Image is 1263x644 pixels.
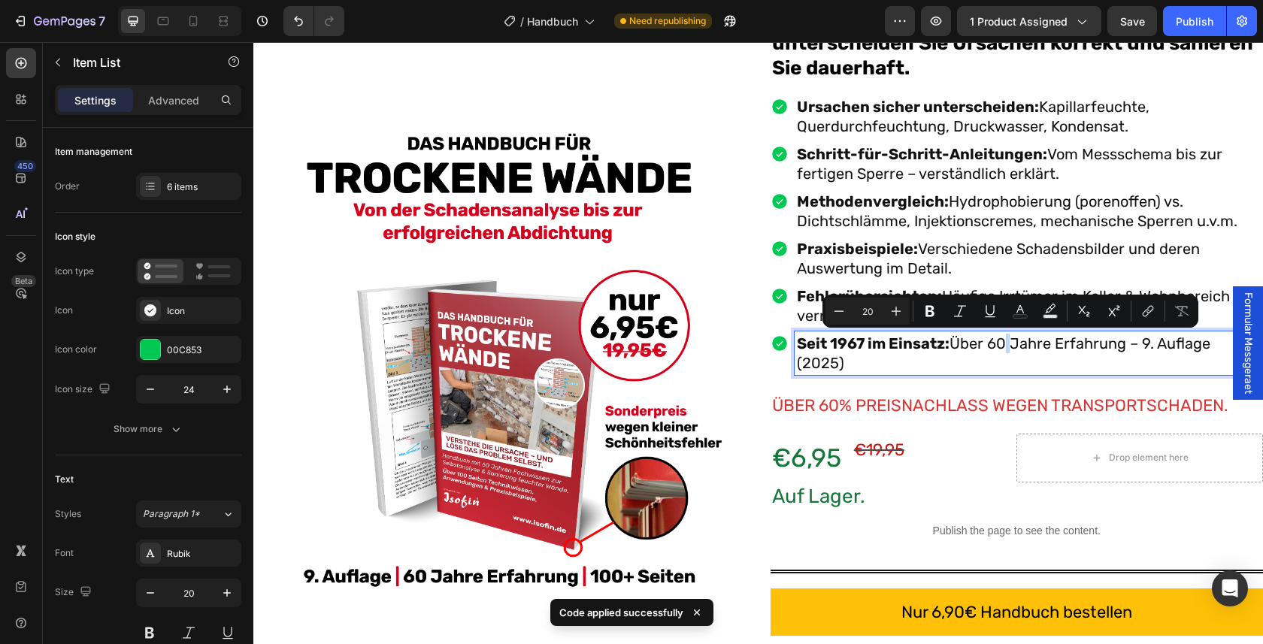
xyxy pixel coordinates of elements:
[55,582,95,603] div: Size
[856,410,935,422] div: Drop element here
[541,147,1010,191] div: Rich Text Editor. Editing area: main
[544,103,794,121] strong: Schritt-für-Schritt-Anleitungen:
[1212,570,1248,606] div: Open Intercom Messenger
[544,197,1008,236] p: Verschiedene Schadensbilder und deren Auswertung im Detail.
[544,150,695,168] strong: Methodenvergleich:
[55,416,241,443] button: Show more
[517,440,1010,469] h2: Auf Lager.
[74,92,117,108] p: Settings
[822,295,1198,328] div: Editor contextual toolbar
[648,555,879,585] div: Nur 6,90€ Handbuch bestellen
[544,150,1008,189] p: Hydrophobierung (porenoffen) vs. Dichtschlämme, Injektionscremes, mechanische Sperren u.v.m.
[167,180,238,194] div: 6 items
[98,12,105,30] p: 7
[55,180,80,193] div: Order
[544,292,696,310] strong: Seit 1967 im Einsatz:
[987,250,1002,352] span: Formular Messgeraet
[55,546,74,560] div: Font
[629,14,706,28] span: Need republishing
[541,100,1010,144] div: Rich Text Editor. Editing area: main
[520,14,524,29] span: /
[599,392,764,425] div: €19,95
[136,500,241,528] button: Paragraph 1*
[1107,6,1157,36] button: Save
[544,102,1008,141] p: Vom Messschema bis zur fertigen Sperre – verständlich erklärt.
[167,343,238,357] div: 00C853
[283,6,344,36] div: Undo/Redo
[55,265,94,278] div: Icon type
[541,242,1010,286] div: Rich Text Editor. Editing area: main
[143,507,200,521] span: Paragraph 1*
[6,6,112,36] button: 7
[55,507,81,521] div: Styles
[167,547,238,561] div: Rubik
[544,244,1008,283] p: Häufige Irrtümer im Keller & Wohnbereich vermeiden.
[544,56,786,74] strong: Ursachen sicher unterscheiden:
[517,546,1010,594] button: Nur 6,90€ Handbuch bestellen
[55,230,95,243] div: Icon style
[544,55,1008,94] p: Kapillarfeuchte, Querdurchfeuchtung, Druckwasser, Kondensat.
[11,275,36,287] div: Beta
[527,14,578,29] span: Handbuch
[957,6,1101,36] button: 1 product assigned
[55,473,74,486] div: Text
[517,481,1010,497] p: Publish the page to see the content.
[541,53,1010,96] div: Rich Text Editor. Editing area: main
[14,160,36,172] div: 450
[544,245,689,263] strong: Fehlerübersichten:
[559,605,683,620] p: Code applied successfully
[544,292,1008,331] p: Über 60 Jahre Erfahrung – 9. Auflage (2025)
[517,352,1010,376] h2: ÜBER 60% PREISNACHLASS WEGEN TRANSPORTSCHADEN.
[541,195,1010,238] div: Rich Text Editor. Editing area: main
[55,379,114,400] div: Icon size
[253,42,1263,644] iframe: Design area
[517,392,599,440] div: €6,95
[1120,15,1145,28] span: Save
[55,145,132,159] div: Item management
[167,304,238,318] div: Icon
[541,289,1010,333] div: Rich Text Editor. Editing area: main
[73,53,201,71] p: Item List
[544,198,665,216] strong: Praxisbeispiele:
[1163,6,1226,36] button: Publish
[55,304,73,317] div: Icon
[1176,14,1213,29] div: Publish
[970,14,1068,29] span: 1 product assigned
[55,343,97,356] div: Icon color
[148,92,199,108] p: Advanced
[114,422,183,437] div: Show more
